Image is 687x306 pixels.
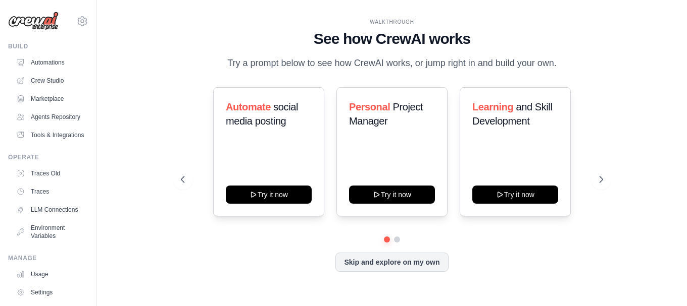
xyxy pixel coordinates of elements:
img: Logo [8,12,59,31]
button: Try it now [472,186,558,204]
div: Operate [8,153,88,161]
div: Build [8,42,88,50]
a: Automations [12,54,88,71]
span: Project Manager [349,101,423,127]
a: Traces Old [12,165,88,181]
span: social media posting [226,101,298,127]
button: Skip and explore on my own [335,253,448,272]
a: Marketplace [12,91,88,107]
span: Automate [226,101,271,112]
a: Agents Repository [12,109,88,125]
h1: See how CrewAI works [181,30,603,48]
a: Crew Studio [12,73,88,89]
a: Environment Variables [12,220,88,244]
a: LLM Connections [12,202,88,218]
a: Settings [12,284,88,300]
p: Try a prompt below to see how CrewAI works, or jump right in and build your own. [222,56,562,71]
span: Learning [472,101,513,112]
span: and Skill Development [472,101,552,127]
a: Traces [12,183,88,200]
button: Try it now [349,186,435,204]
span: Personal [349,101,390,112]
div: WALKTHROUGH [181,18,603,26]
a: Tools & Integrations [12,127,88,143]
div: Manage [8,254,88,262]
button: Try it now [226,186,312,204]
a: Usage [12,266,88,282]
